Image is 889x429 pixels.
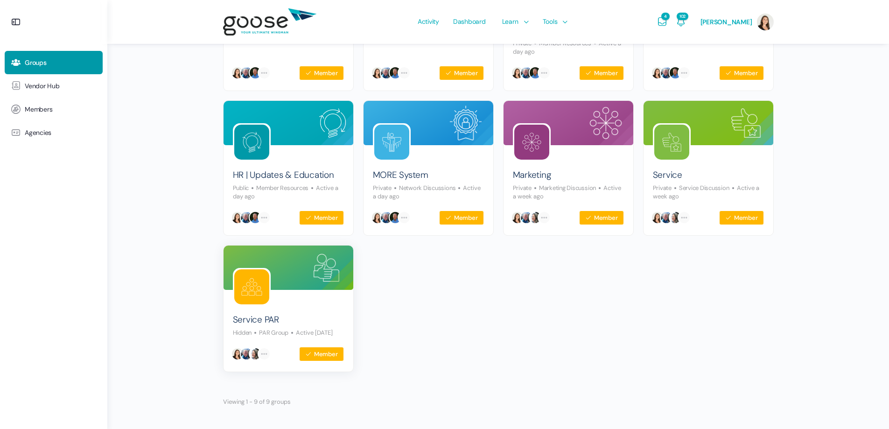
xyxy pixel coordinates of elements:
img: Mark Forhan [389,66,402,79]
img: Bret Brummitt [520,66,533,79]
span: Members [25,105,52,113]
p: Active [DATE] [288,329,333,337]
span: Service Discussion [672,184,729,192]
p: Active a week ago [653,184,759,200]
img: Group cover image [644,101,773,145]
span: 102 [677,13,688,20]
a: Groups [5,51,103,74]
img: Group cover image [224,246,353,290]
img: Group cover image [224,101,353,145]
span: Vendor Hub [25,82,60,90]
img: Paige Puccinelli [651,66,664,79]
img: Wendy Keneipp [529,211,542,224]
button: Member [579,66,623,80]
img: Group logo of Marketing [514,125,549,160]
img: Paige Puccinelli [371,66,384,79]
p: Viewing 1 - 9 of 9 groups [223,395,291,408]
button: Member [439,211,483,225]
img: Mark Forhan [669,66,682,79]
span: 4 [661,13,669,20]
img: Bret Brummitt [660,66,673,79]
img: Paige Puccinelli [231,66,244,79]
img: Wendy Keneipp [669,211,682,224]
span: Private [513,184,532,192]
img: Bret Brummitt [380,66,393,79]
span: Groups [25,59,47,67]
a: Vendor Hub [5,74,103,98]
button: Member [299,66,343,80]
p: Active a day ago [373,184,481,200]
button: Member [719,211,763,225]
button: Member [719,66,763,80]
img: Wendy Keneipp [249,347,262,360]
span: Private [513,39,532,47]
p: Active a day ago [513,39,622,56]
span: Agencies [25,129,51,137]
img: Bret Brummitt [520,211,533,224]
img: Paige Puccinelli [371,211,384,224]
img: Paige Puccinelli [651,211,664,224]
img: Group cover image [364,101,493,145]
img: Bret Brummitt [660,211,673,224]
img: Group logo of HR | Updates & Education [234,125,269,160]
img: Group logo of MORE System [374,125,409,160]
a: HR | Updates & Education [233,169,334,182]
img: Mark Forhan [529,66,542,79]
img: Mark Forhan [389,211,402,224]
button: Member [579,211,623,225]
img: Bret Brummitt [240,66,253,79]
button: Member [299,347,343,361]
a: Service [653,169,682,182]
p: Active a week ago [513,184,622,200]
a: Agencies [5,121,103,144]
span: [PERSON_NAME] [700,18,752,26]
img: Group logo of Service [654,125,689,160]
img: Bret Brummitt [380,211,393,224]
img: Group logo of Service PAR [234,269,269,304]
span: Private [373,184,392,192]
img: Paige Puccinelli [511,66,524,79]
img: Paige Puccinelli [231,347,244,360]
a: Service PAR [233,314,279,326]
button: Member [439,66,483,80]
img: Bret Brummitt [240,347,253,360]
img: Mark Forhan [249,211,262,224]
a: MORE System [373,169,428,182]
span: Marketing Discussion [532,184,596,192]
img: Mark Forhan [249,66,262,79]
img: Bret Brummitt [240,211,253,224]
button: Member [299,211,343,225]
a: Marketing [513,169,552,182]
span: Member Resources [532,39,591,47]
img: Group cover image [504,101,633,145]
img: Paige Puccinelli [511,211,524,224]
span: Network Discussions [392,184,455,192]
span: Member Resources [249,184,308,192]
p: Active a day ago [233,184,339,200]
img: Paige Puccinelli [231,211,244,224]
iframe: Chat Widget [842,384,889,429]
span: Hidden [233,329,252,337]
span: Public [233,184,249,192]
span: PAR Group [252,329,288,337]
a: Members [5,98,103,121]
span: Private [653,184,672,192]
